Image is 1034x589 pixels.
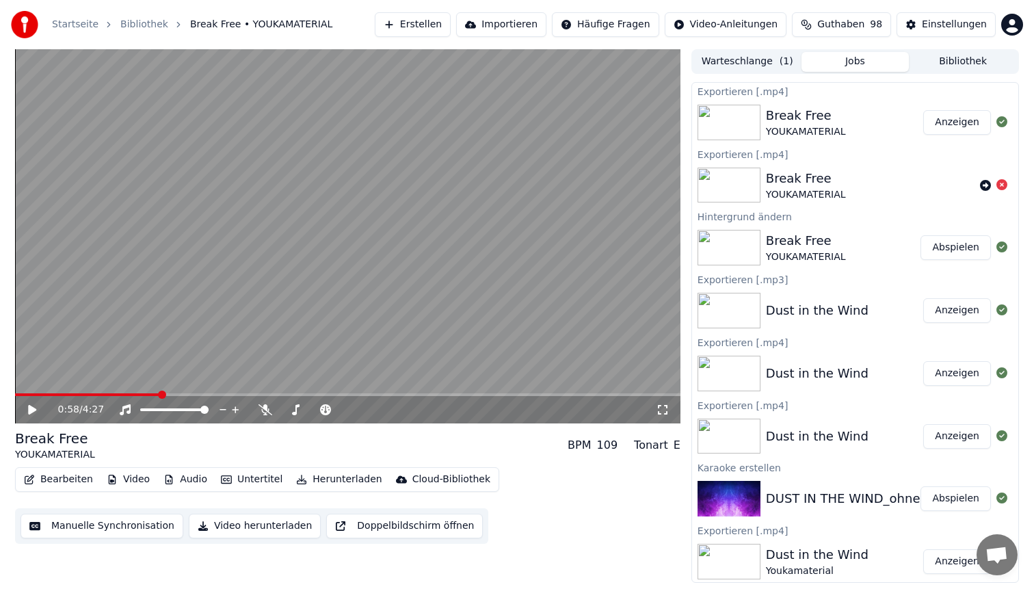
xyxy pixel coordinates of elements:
[552,12,659,37] button: Häufige Fragen
[412,473,490,486] div: Cloud-Bibliothek
[58,403,79,417] span: 0:58
[375,12,451,37] button: Erstellen
[52,18,332,31] nav: breadcrumb
[923,424,991,449] button: Anzeigen
[766,125,846,139] div: YOUKAMATERIAL
[766,545,869,564] div: Dust in the Wind
[792,12,891,37] button: Guthaben98
[692,208,1018,224] div: Hintergrund ändern
[665,12,787,37] button: Video-Anleitungen
[766,564,869,578] div: Youkamaterial
[15,429,95,448] div: Break Free
[766,250,846,264] div: YOUKAMATERIAL
[18,470,98,489] button: Bearbeiten
[920,486,991,511] button: Abspielen
[977,534,1018,575] div: Chat öffnen
[692,334,1018,350] div: Exportieren [.mp4]
[692,271,1018,287] div: Exportieren [.mp3]
[291,470,387,489] button: Herunterladen
[766,231,846,250] div: Break Free
[909,52,1017,72] button: Bibliothek
[766,301,869,320] div: Dust in the Wind
[801,52,910,72] button: Jobs
[766,427,869,446] div: Dust in the Wind
[21,514,183,538] button: Manuelle Synchronisation
[923,361,991,386] button: Anzeigen
[870,18,882,31] span: 98
[692,397,1018,413] div: Exportieren [.mp4]
[634,437,668,454] div: Tonart
[58,403,91,417] div: /
[190,18,332,31] span: Break Free • YOUKAMATERIAL
[897,12,996,37] button: Einstellungen
[692,459,1018,475] div: Karaoke erstellen
[15,448,95,462] div: YOUKAMATERIAL
[766,188,846,202] div: YOUKAMATERIAL
[189,514,321,538] button: Video herunterladen
[923,298,991,323] button: Anzeigen
[674,437,680,454] div: E
[692,146,1018,162] div: Exportieren [.mp4]
[52,18,98,31] a: Startseite
[11,11,38,38] img: youka
[326,514,483,538] button: Doppelbildschirm öffnen
[83,403,104,417] span: 4:27
[766,364,869,383] div: Dust in the Wind
[766,169,846,188] div: Break Free
[923,110,991,135] button: Anzeigen
[766,489,944,508] div: DUST IN THE WIND_ohnetitel
[692,83,1018,99] div: Exportieren [.mp4]
[766,106,846,125] div: Break Free
[920,235,991,260] button: Abspielen
[456,12,546,37] button: Importieren
[215,470,288,489] button: Untertitel
[120,18,168,31] a: Bibliothek
[158,470,213,489] button: Audio
[922,18,987,31] div: Einstellungen
[780,55,793,68] span: ( 1 )
[568,437,591,454] div: BPM
[693,52,801,72] button: Warteschlange
[101,470,155,489] button: Video
[923,549,991,574] button: Anzeigen
[597,437,618,454] div: 109
[692,522,1018,538] div: Exportieren [.mp4]
[817,18,864,31] span: Guthaben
